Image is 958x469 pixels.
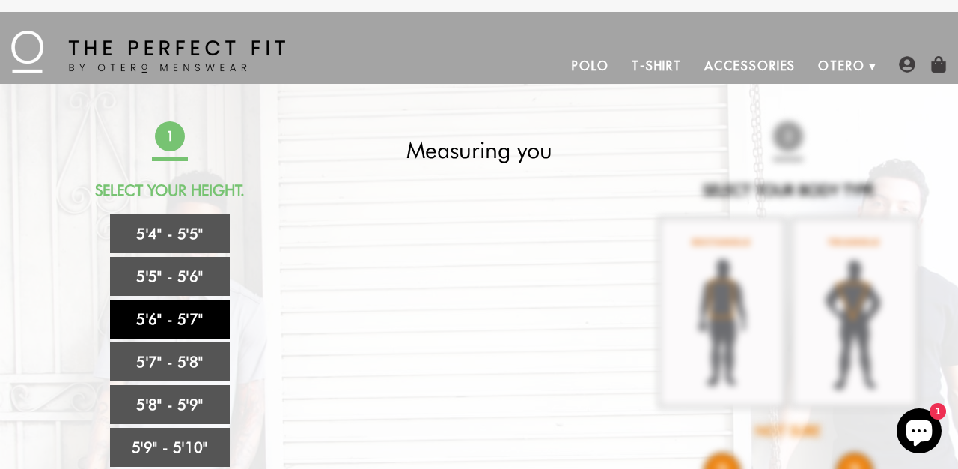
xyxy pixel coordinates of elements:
[347,136,611,163] h2: Measuring you
[11,31,285,73] img: The Perfect Fit - by Otero Menswear - Logo
[110,214,230,253] a: 5'4" - 5'5"
[620,48,693,84] a: T-Shirt
[110,385,230,424] a: 5'8" - 5'9"
[110,257,230,296] a: 5'5" - 5'6"
[155,121,185,151] span: 1
[110,300,230,339] a: 5'6" - 5'7"
[693,48,807,84] a: Accessories
[110,428,230,467] a: 5'9" - 5'10"
[807,48,876,84] a: Otero
[110,342,230,381] a: 5'7" - 5'8"
[899,56,915,73] img: user-account-icon.png
[37,181,302,199] h2: Select Your Height.
[561,48,620,84] a: Polo
[930,56,947,73] img: shopping-bag-icon.png
[892,408,946,457] inbox-online-store-chat: Shopify online store chat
